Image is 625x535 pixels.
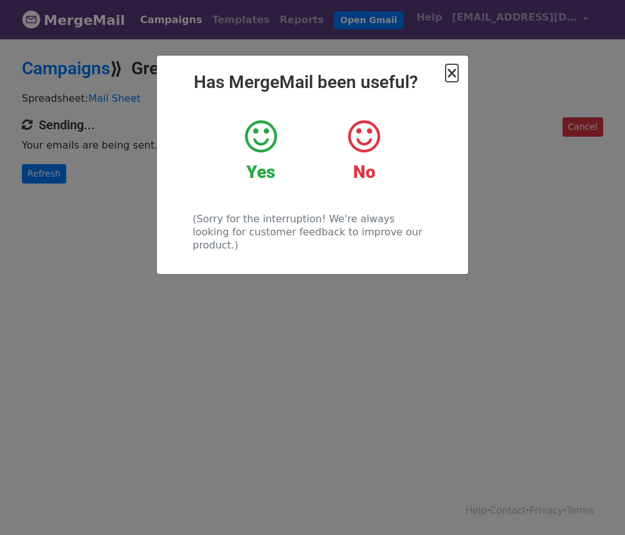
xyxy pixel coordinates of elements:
[192,212,432,252] p: (Sorry for the interruption! We're always looking for customer feedback to improve our product.)
[322,118,406,183] a: No
[353,162,376,182] strong: No
[446,66,458,81] button: Close
[219,118,303,183] a: Yes
[446,64,458,82] span: ×
[167,72,458,93] h2: Has MergeMail been useful?
[246,162,275,182] strong: Yes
